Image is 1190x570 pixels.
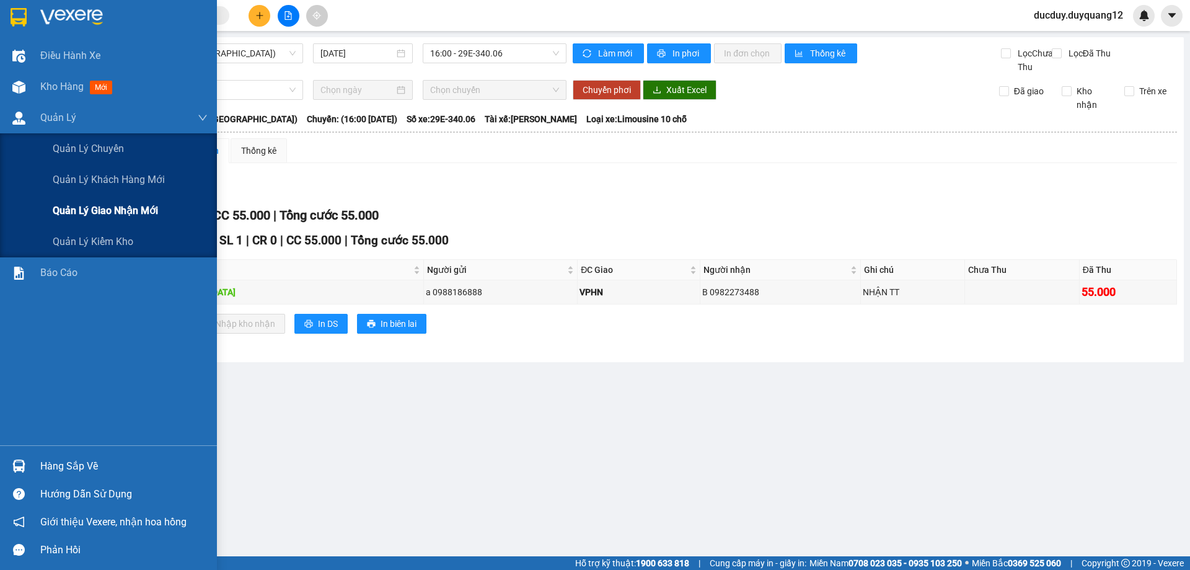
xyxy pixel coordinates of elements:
[53,203,158,218] span: Quản lý giao nhận mới
[280,233,283,247] span: |
[40,110,76,125] span: Quản Lý
[273,208,276,223] span: |
[703,263,848,277] span: Người nhận
[1166,10,1178,21] span: caret-down
[785,43,857,63] button: bar-chartThống kê
[40,541,208,559] div: Phản hồi
[699,556,700,570] span: |
[320,47,394,60] input: 13/10/2025
[219,233,243,247] span: SL 1
[1082,283,1175,301] div: 55.000
[278,5,299,27] button: file-add
[430,44,559,63] span: 16:00 - 29E-340.06
[304,319,313,329] span: printer
[12,50,25,63] img: warehouse-icon
[53,234,133,249] span: Quản lý kiểm kho
[12,460,25,473] img: warehouse-icon
[241,144,276,158] div: Thống kê
[312,11,321,20] span: aim
[965,260,1080,280] th: Chưa Thu
[573,43,644,63] button: syncLàm mới
[702,285,858,299] div: B 0982273488
[426,285,576,299] div: a 0988186888
[13,516,25,528] span: notification
[1013,47,1055,74] span: Lọc Chưa Thu
[1139,10,1150,21] img: icon-new-feature
[809,556,962,570] span: Miền Nam
[367,319,376,329] span: printer
[407,112,475,126] span: Số xe: 29E-340.06
[280,208,379,223] span: Tổng cước 55.000
[198,113,208,123] span: down
[1080,260,1177,280] th: Đã Thu
[1072,84,1115,112] span: Kho nhận
[861,260,964,280] th: Ghi chú
[252,233,277,247] span: CR 0
[381,317,416,331] span: In biên lai
[1009,84,1049,98] span: Đã giao
[40,457,208,476] div: Hàng sắp về
[249,5,270,27] button: plus
[575,556,689,570] span: Hỗ trợ kỹ thuật:
[318,317,338,331] span: In DS
[636,558,689,568] strong: 1900 633 818
[345,233,348,247] span: |
[40,81,84,92] span: Kho hàng
[119,285,421,299] div: TC: 164 [GEOGRAPHIC_DATA]
[90,81,112,94] span: mới
[965,561,969,566] span: ⚪️
[810,47,847,60] span: Thống kê
[848,558,962,568] strong: 0708 023 035 - 0935 103 250
[485,112,577,126] span: Tài xế: [PERSON_NAME]
[586,112,687,126] span: Loại xe: Limousine 10 chỗ
[672,47,701,60] span: In phơi
[13,488,25,500] span: question-circle
[714,43,782,63] button: In đơn chọn
[666,83,707,97] span: Xuất Excel
[13,544,25,556] span: message
[351,233,449,247] span: Tổng cước 55.000
[53,172,165,187] span: Quản lý khách hàng mới
[286,233,342,247] span: CC 55.000
[430,81,559,99] span: Chọn chuyến
[863,285,962,299] div: NHẬN TT
[357,314,426,334] button: printerIn biên lai
[643,80,716,100] button: downloadXuất Excel
[1008,558,1061,568] strong: 0369 525 060
[795,49,805,59] span: bar-chart
[710,556,806,570] span: Cung cấp máy in - giấy in:
[573,80,641,100] button: Chuyển phơi
[53,141,124,156] span: Quản lý chuyến
[40,48,100,63] span: Điều hành xe
[657,49,668,59] span: printer
[580,285,698,299] div: VPHN
[320,83,394,97] input: Chọn ngày
[581,263,687,277] span: ĐC Giao
[972,556,1061,570] span: Miền Bắc
[653,86,661,96] span: download
[255,11,264,20] span: plus
[1134,84,1171,98] span: Trên xe
[647,43,711,63] button: printerIn phơi
[1024,7,1133,23] span: ducduy.duyquang12
[1064,47,1113,60] span: Lọc Đã Thu
[583,49,593,59] span: sync
[12,267,25,280] img: solution-icon
[1121,559,1130,568] span: copyright
[192,314,285,334] button: downloadNhập kho nhận
[213,208,270,223] span: CC 55.000
[307,112,397,126] span: Chuyến: (16:00 [DATE])
[294,314,348,334] button: printerIn DS
[1070,556,1072,570] span: |
[40,265,77,280] span: Báo cáo
[120,263,411,277] span: Nơi lấy
[12,81,25,94] img: warehouse-icon
[1161,5,1183,27] button: caret-down
[598,47,634,60] span: Làm mới
[40,514,187,530] span: Giới thiệu Vexere, nhận hoa hồng
[40,485,208,504] div: Hướng dẫn sử dụng
[246,233,249,247] span: |
[11,8,27,27] img: logo-vxr
[12,112,25,125] img: warehouse-icon
[284,11,293,20] span: file-add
